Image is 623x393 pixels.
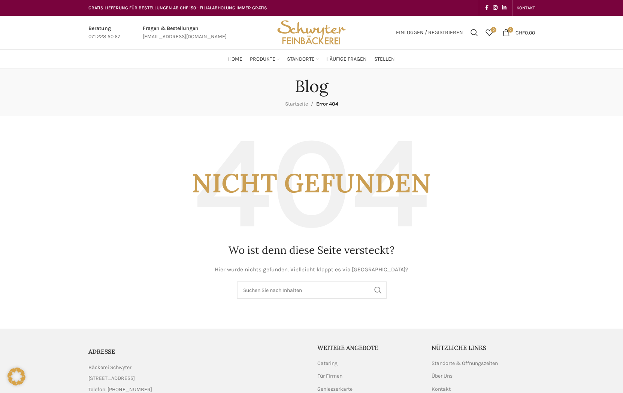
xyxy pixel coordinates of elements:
[88,348,115,355] span: ADRESSE
[250,52,279,67] a: Produkte
[275,16,348,49] img: Bäckerei Schwyter
[317,386,353,393] a: Geniesserkarte
[326,56,367,63] span: Häufige Fragen
[88,131,535,235] h3: Nicht gefunden
[432,386,451,393] a: Kontakt
[500,3,509,13] a: Linkedin social link
[396,30,463,35] span: Einloggen / Registrieren
[483,3,491,13] a: Facebook social link
[392,25,467,40] a: Einloggen / Registrieren
[88,265,535,274] p: Hier wurde nichts gefunden. Vielleicht klappt es via [GEOGRAPHIC_DATA]?
[317,372,343,380] a: Für Firmen
[295,76,328,96] h1: Blog
[285,101,308,107] a: Startseite
[326,52,367,67] a: Häufige Fragen
[228,52,242,67] a: Home
[517,0,535,15] a: KONTAKT
[482,25,497,40] a: 0
[317,344,421,352] h5: Weitere Angebote
[88,374,135,383] span: [STREET_ADDRESS]
[287,56,315,63] span: Standorte
[374,52,395,67] a: Stellen
[237,281,387,299] input: Suchen
[432,360,499,367] a: Standorte & Öffnungszeiten
[508,27,513,33] span: 0
[499,25,539,40] a: 0 CHF0.00
[517,5,535,10] span: KONTAKT
[316,101,338,107] span: Error 404
[432,372,453,380] a: Über Uns
[287,52,319,67] a: Standorte
[482,25,497,40] div: Meine Wunschliste
[143,24,227,41] a: Infobox link
[88,24,120,41] a: Infobox link
[491,3,500,13] a: Instagram social link
[515,29,535,36] bdi: 0.00
[88,363,131,372] span: Bäckerei Schwyter
[374,56,395,63] span: Stellen
[467,25,482,40] a: Suchen
[515,29,525,36] span: CHF
[275,29,348,35] a: Site logo
[317,360,338,367] a: Catering
[432,344,535,352] h5: Nützliche Links
[250,56,275,63] span: Produkte
[513,0,539,15] div: Secondary navigation
[88,243,535,258] h1: Wo ist denn diese Seite versteckt?
[85,52,539,67] div: Main navigation
[228,56,242,63] span: Home
[88,5,267,10] span: GRATIS LIEFERUNG FÜR BESTELLUNGEN AB CHF 150 - FILIALABHOLUNG IMMER GRATIS
[491,27,496,33] span: 0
